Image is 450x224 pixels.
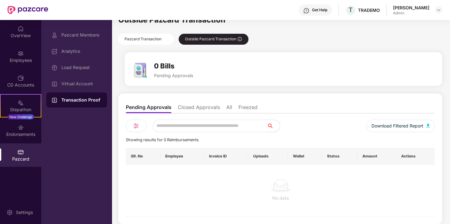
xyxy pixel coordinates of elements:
button: Download Filtered Report [366,120,435,132]
img: svg+xml;base64,PHN2ZyBpZD0iUHJvZmlsZSIgeG1sbnM9Imh0dHA6Ly93d3cudzMub3JnLzIwMDAvc3ZnIiB3aWR0aD0iMj... [51,32,58,38]
th: Employee [160,148,204,165]
th: Wallet [288,148,322,165]
li: Freezed [238,104,258,113]
img: svg+xml;base64,PHN2ZyBpZD0iRW5kb3JzZW1lbnRzIiB4bWxucz0iaHR0cDovL3d3dy53My5vcmcvMjAwMC9zdmciIHdpZH... [18,124,24,131]
img: svg+xml;base64,PHN2ZyBpZD0iU2V0dGluZy0yMHgyMCIgeG1sbnM9Imh0dHA6Ly93d3cudzMub3JnLzIwMDAvc3ZnIiB3aW... [7,209,13,216]
img: svg+xml;base64,PHN2ZyBpZD0iUGF6Y2FyZCIgeG1sbnM9Imh0dHA6Ly93d3cudzMub3JnLzIwMDAvc3ZnIiB3aWR0aD0iMj... [18,149,24,155]
img: svg+xml;base64,PHN2ZyB4bWxucz0iaHR0cDovL3d3dy53My5vcmcvMjAwMC9zdmciIHdpZHRoPSIyNCIgaGVpZ2h0PSIyNC... [132,122,140,130]
div: Admin [393,11,429,16]
th: Invoice ID [204,148,248,165]
div: Pazcard Members [61,32,102,37]
div: Stepathon [1,107,41,113]
div: Transaction Proof [61,97,102,103]
img: svg+xml;base64,PHN2ZyB4bWxucz0iaHR0cDovL3d3dy53My5vcmcvMjAwMC9zdmciIHhtbG5zOnhsaW5rPSJodHRwOi8vd3... [427,124,430,127]
img: svg+xml;base64,PHN2ZyBpZD0iQ0RfQWNjb3VudHMiIGRhdGEtbmFtZT0iQ0QgQWNjb3VudHMiIHhtbG5zPSJodHRwOi8vd3... [18,75,24,81]
div: Virtual Account [61,81,102,86]
div: Analytics [61,49,102,54]
span: Download Filtered Report [371,122,423,129]
img: svg+xml;base64,PHN2ZyB4bWxucz0iaHR0cDovL3d3dy53My5vcmcvMjAwMC9zdmciIHdpZHRoPSIyMSIgaGVpZ2h0PSIyMC... [18,100,24,106]
img: svg+xml;base64,PHN2ZyBpZD0iVmlydHVhbF9BY2NvdW50IiBkYXRhLW5hbWU9IlZpcnR1YWwgQWNjb3VudCIgeG1sbnM9Im... [51,81,58,87]
img: svg+xml;base64,PHN2ZyBpZD0iTG9hZF9SZXF1ZXN0IiBkYXRhLW5hbWU9IkxvYWQgUmVxdWVzdCIgeG1sbnM9Imh0dHA6Ly... [51,65,58,71]
img: New Pazcare Logo [8,6,48,14]
img: svg+xml;base64,PHN2ZyBpZD0iSGVscC0zMngzMiIgeG1sbnM9Imh0dHA6Ly93d3cudzMub3JnLzIwMDAvc3ZnIiB3aWR0aD... [303,7,309,14]
img: svg+xml;base64,PHN2ZyBpZD0iRW1wbG95ZWVzIiB4bWxucz0iaHR0cDovL3d3dy53My5vcmcvMjAwMC9zdmciIHdpZHRoPS... [18,50,24,57]
th: Actions [396,148,435,165]
img: svg+xml;base64,PHN2ZyBpZD0iVmlydHVhbF9BY2NvdW50IiBkYXRhLW5hbWU9IlZpcnR1YWwgQWNjb3VudCIgeG1sbnM9Im... [51,97,58,103]
li: All [226,104,232,113]
div: New Challenge [8,114,34,119]
div: Outside Pazcard Transaction [179,34,248,45]
div: Pazcard Transaction [118,34,174,45]
span: Showing results for 0 Reimbursements [126,137,199,142]
div: Get Help [312,7,327,12]
th: Status [322,148,357,165]
img: svg+xml;base64,PHN2ZyBpZD0iSG9tZSIgeG1sbnM9Imh0dHA6Ly93d3cudzMub3JnLzIwMDAvc3ZnIiB3aWR0aD0iMjAiIG... [18,26,24,32]
div: No data [131,195,430,202]
img: FCegr84c3mAAAAAASUVORK5CYII= [132,62,149,78]
div: 0 Bills [154,62,193,70]
th: Uploads [248,148,288,165]
img: svg+xml;base64,PHN2ZyBpZD0iRHJvcGRvd24tMzJ4MzIiIHhtbG5zPSJodHRwOi8vd3d3LnczLm9yZy8yMDAwL3N2ZyIgd2... [436,7,441,12]
button: search [267,120,280,132]
img: svg+xml;base64,PHN2ZyBpZD0iRGFzaGJvYXJkIiB4bWxucz0iaHR0cDovL3d3dy53My5vcmcvMjAwMC9zdmciIHdpZHRoPS... [51,48,58,55]
img: svg+xml;base64,PHN2ZyBpZD0iSW5mbyIgeG1sbnM9Imh0dHA6Ly93d3cudzMub3JnLzIwMDAvc3ZnIiB3aWR0aD0iMTQiIG... [237,37,242,42]
div: Settings [14,209,35,216]
li: Closed Approvals [178,104,220,113]
div: Load Request [61,65,102,70]
div: TRADEMO [358,7,380,13]
span: search [267,123,280,128]
th: SR. No [126,148,160,165]
th: Amount [357,148,397,165]
span: T [349,6,353,14]
div: [PERSON_NAME] [393,5,429,11]
div: Pending Approvals [154,73,193,78]
li: Pending Approvals [126,104,171,113]
img: svg+xml;base64,PHN2ZyBpZD0iSW5mbyIgeG1sbnM9Imh0dHA6Ly93d3cudzMub3JnLzIwMDAvc3ZnIiB3aWR0aD0iMTQiIG... [162,37,167,42]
